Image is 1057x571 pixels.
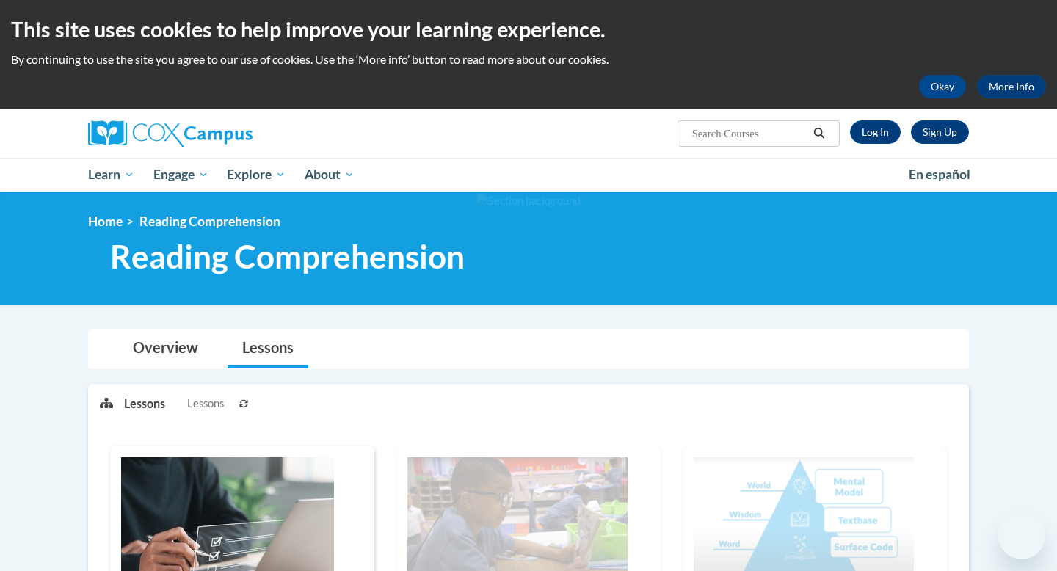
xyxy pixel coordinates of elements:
[110,237,465,276] span: Reading Comprehension
[998,512,1045,559] iframe: Button to launch messaging window
[88,120,367,147] a: Cox Campus
[11,51,1046,68] p: By continuing to use the site you agree to our use of cookies. Use the ‘More info’ button to read...
[153,166,208,183] span: Engage
[11,15,1046,44] h2: This site uses cookies to help improve your learning experience.
[295,158,364,192] a: About
[227,166,286,183] span: Explore
[977,75,1046,98] a: More Info
[228,330,308,368] a: Lessons
[187,396,224,412] span: Lessons
[691,125,808,142] input: Search Courses
[79,158,144,192] a: Learn
[66,158,991,192] div: Main menu
[144,158,218,192] a: Engage
[139,214,280,229] span: Reading Comprehension
[911,120,969,144] a: Register
[88,120,253,147] img: Cox Campus
[217,158,295,192] a: Explore
[850,120,901,144] a: Log In
[88,166,134,183] span: Learn
[305,166,355,183] span: About
[476,193,581,209] img: Section background
[808,125,830,142] button: Search
[919,75,966,98] button: Okay
[909,167,970,182] span: En español
[88,214,123,229] a: Home
[124,396,165,412] p: Lessons
[118,330,213,368] a: Overview
[899,159,980,190] a: En español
